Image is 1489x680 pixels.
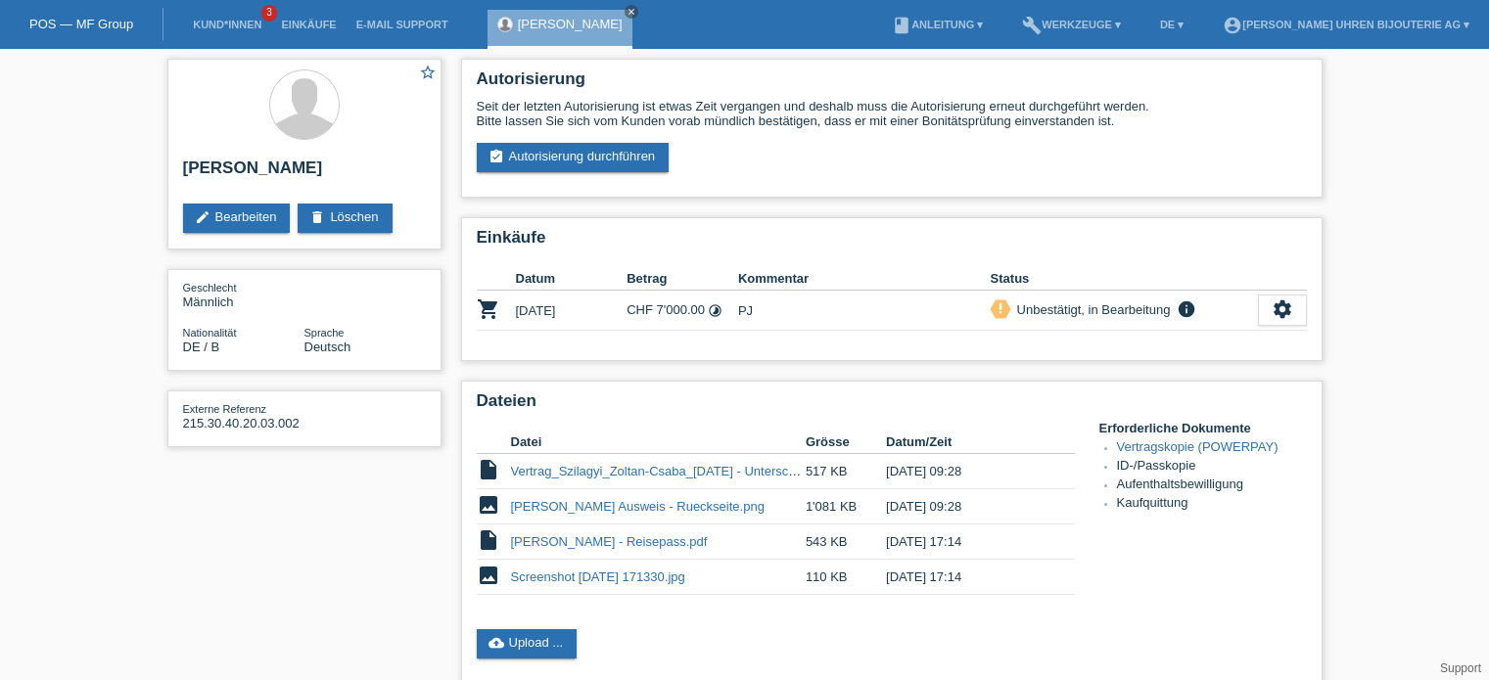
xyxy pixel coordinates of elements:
li: Aufenthaltsbewilligung [1117,476,1307,495]
h2: [PERSON_NAME] [183,159,426,188]
a: account_circle[PERSON_NAME] Uhren Bijouterie AG ▾ [1213,19,1479,30]
a: DE ▾ [1150,19,1193,30]
a: buildWerkzeuge ▾ [1012,19,1131,30]
td: 110 KB [806,560,886,595]
h4: Erforderliche Dokumente [1099,421,1307,435]
span: Nationalität [183,327,237,339]
td: [DATE] 17:14 [886,560,1047,595]
span: Externe Referenz [183,403,267,415]
i: info [1175,299,1198,319]
th: Grösse [806,431,886,454]
i: Fixe Raten (24 Raten) [708,303,722,318]
span: Geschlecht [183,282,237,294]
li: Kaufquittung [1117,495,1307,514]
th: Status [991,267,1258,291]
i: delete [309,209,325,225]
th: Kommentar [738,267,991,291]
h2: Dateien [477,391,1307,421]
div: 215.30.40.20.03.002 [183,401,304,431]
a: editBearbeiten [183,204,291,233]
a: star_border [419,64,437,84]
a: E-Mail Support [347,19,458,30]
td: [DATE] 09:28 [886,489,1047,524]
td: 517 KB [806,454,886,489]
div: Seit der letzten Autorisierung ist etwas Zeit vergangen und deshalb muss die Autorisierung erneut... [477,99,1307,128]
th: Betrag [627,267,738,291]
i: POSP00027427 [477,297,500,321]
a: Screenshot [DATE] 171330.jpg [511,569,685,584]
a: cloud_uploadUpload ... [477,629,578,658]
i: book [892,16,911,35]
i: image [477,564,500,587]
h2: Autorisierung [477,69,1307,99]
i: build [1022,16,1042,35]
td: [DATE] 09:28 [886,454,1047,489]
div: Unbestätigt, in Bearbeitung [1011,299,1171,320]
i: star_border [419,64,437,81]
i: close [627,7,636,17]
td: PJ [738,291,991,331]
a: Support [1440,661,1481,675]
i: priority_high [994,301,1007,315]
th: Datum [516,267,628,291]
h2: Einkäufe [477,228,1307,257]
a: Kund*innen [183,19,271,30]
i: account_circle [1223,16,1242,35]
td: [DATE] [516,291,628,331]
i: insert_drive_file [477,528,500,552]
td: CHF 7'000.00 [627,291,738,331]
i: image [477,493,500,517]
a: [PERSON_NAME] [518,17,623,31]
span: 3 [261,5,277,22]
a: assignment_turned_inAutorisierung durchführen [477,143,670,172]
th: Datei [511,431,806,454]
i: settings [1272,298,1293,320]
a: [PERSON_NAME] Ausweis - Rueckseite.png [511,499,765,514]
td: 1'081 KB [806,489,886,524]
span: Sprache [304,327,345,339]
span: Deutschland / B / 12.09.2022 [183,340,220,354]
i: insert_drive_file [477,458,500,481]
i: assignment_turned_in [489,149,504,164]
th: Datum/Zeit [886,431,1047,454]
td: 543 KB [806,524,886,560]
i: edit [195,209,210,225]
a: POS — MF Group [29,17,133,31]
i: cloud_upload [489,635,504,651]
div: Männlich [183,280,304,309]
a: Vertragskopie (POWERPAY) [1117,439,1279,454]
a: Vertrag_Szilagyi_Zoltan-Csaba_[DATE] - Unterschrieben.pdf [511,464,853,478]
a: Einkäufe [271,19,346,30]
a: close [625,5,638,19]
a: bookAnleitung ▾ [882,19,993,30]
li: ID-/Passkopie [1117,458,1307,476]
span: Deutsch [304,340,351,354]
td: [DATE] 17:14 [886,524,1047,560]
a: [PERSON_NAME] - Reisepass.pdf [511,534,708,549]
a: deleteLöschen [298,204,392,233]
